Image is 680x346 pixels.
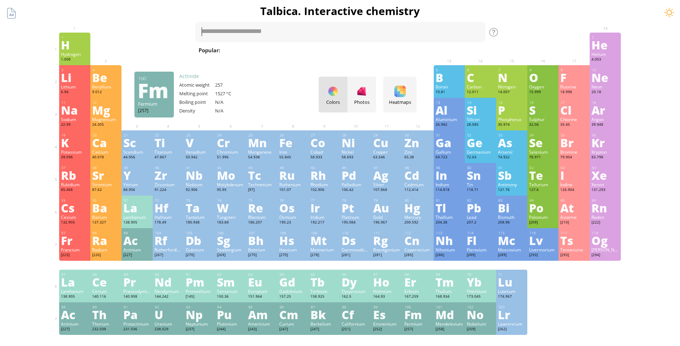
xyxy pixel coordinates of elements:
[311,198,338,203] div: 77
[61,165,89,170] div: 37
[591,214,619,220] div: Radon
[61,214,89,220] div: Cesium
[373,214,401,220] div: Gold
[529,72,557,83] div: O
[436,198,463,203] div: 81
[302,46,322,54] span: H O
[591,187,619,193] div: 131.293
[154,187,182,193] div: 91.224
[154,214,182,220] div: Hafnium
[325,46,350,54] span: H SO
[529,133,557,138] div: 34
[124,198,151,203] div: 57
[61,39,89,51] div: H
[92,104,120,116] div: Mg
[342,202,369,213] div: Pt
[186,214,213,220] div: Tantalum
[382,50,384,55] sub: 2
[560,187,588,193] div: 126.904
[467,155,494,160] div: 72.63
[123,182,151,187] div: Yttrium
[373,46,418,54] span: H SO + NaOH
[498,68,526,72] div: 7
[61,187,89,193] div: 85.468
[61,202,89,213] div: Cs
[154,169,182,181] div: Zr
[529,187,557,193] div: 127.6
[279,169,307,181] div: Ru
[310,137,338,148] div: Co
[217,198,244,203] div: 74
[186,133,213,138] div: 23
[436,214,463,220] div: Thallium
[404,169,432,181] div: Cd
[92,116,120,122] div: Magnesium
[591,57,619,63] div: 4.003
[199,46,225,56] div: Popular:
[342,169,369,181] div: Pd
[61,169,89,181] div: Rb
[92,182,120,187] div: Strontium
[124,133,151,138] div: 21
[529,214,557,220] div: Polonium
[436,137,463,148] div: Ga
[186,165,213,170] div: 41
[498,100,526,105] div: 15
[61,182,89,187] div: Rubidium
[529,169,557,181] div: Te
[154,182,182,187] div: Zirconium
[498,84,526,90] div: Nitrogen
[280,165,307,170] div: 44
[61,57,89,63] div: 1.008
[529,90,557,95] div: 15.999
[186,155,213,160] div: 50.942
[560,169,588,181] div: I
[310,182,338,187] div: Rhodium
[61,100,89,105] div: 11
[138,75,170,82] div: 100
[560,104,588,116] div: Cl
[591,84,619,90] div: Neon
[217,187,244,193] div: 95.95
[467,214,494,220] div: Lead
[123,202,151,213] div: La
[591,169,619,181] div: Xe
[404,182,432,187] div: Cadmium
[342,133,369,138] div: 28
[591,51,619,57] div: Helium
[217,214,244,220] div: Tungsten
[61,104,89,116] div: Na
[92,169,120,181] div: Sr
[561,100,588,105] div: 17
[467,169,494,181] div: Sn
[61,116,89,122] div: Sodium
[373,202,401,213] div: Au
[436,84,463,90] div: Boron
[374,198,401,203] div: 79
[591,182,619,187] div: Xenon
[353,46,371,54] span: HCl
[498,90,526,95] div: 14.007
[467,182,494,187] div: Tin
[123,214,151,220] div: Lanthanum
[560,72,588,83] div: F
[248,133,276,138] div: 25
[373,182,401,187] div: Silver
[248,202,276,213] div: Re
[498,214,526,220] div: Bismuth
[248,149,276,155] div: Manganese
[310,155,338,160] div: 58.933
[279,187,307,193] div: 101.07
[186,182,213,187] div: Niobium
[436,165,463,170] div: 49
[279,182,307,187] div: Ruthenium
[529,104,557,116] div: S
[342,155,369,160] div: 58.693
[391,50,394,55] sub: 4
[310,169,338,181] div: Rh
[280,198,307,203] div: 76
[591,39,619,51] div: He
[123,187,151,193] div: 88.906
[467,122,494,128] div: 28.085
[217,155,244,160] div: 51.996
